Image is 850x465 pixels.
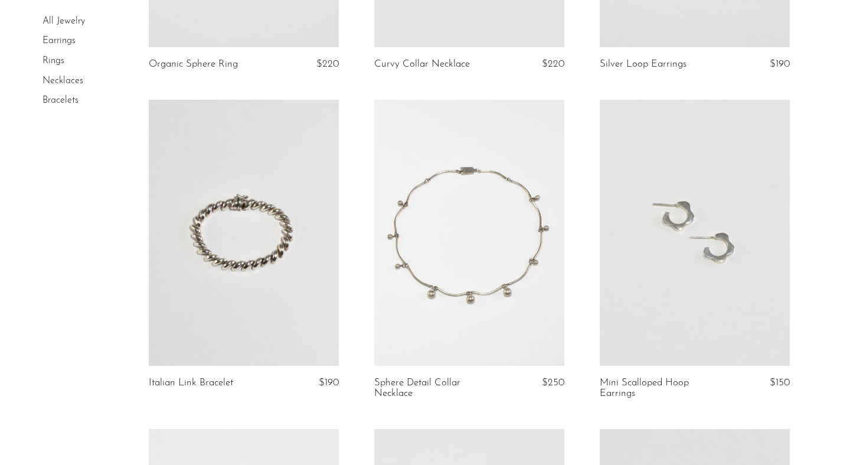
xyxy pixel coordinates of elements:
[600,378,725,399] a: Mini Scalloped Hoop Earrings
[149,59,238,70] a: Organic Sphere Ring
[770,59,790,69] span: $190
[374,378,500,399] a: Sphere Detail Collar Necklace
[42,76,83,86] a: Necklaces
[600,59,686,70] a: Silver Loop Earrings
[42,56,64,66] a: Rings
[42,17,85,26] a: All Jewelry
[42,96,79,105] a: Bracelets
[374,59,470,70] a: Curvy Collar Necklace
[542,59,564,69] span: $220
[770,378,790,388] span: $150
[316,59,339,69] span: $220
[42,37,76,46] a: Earrings
[542,378,564,388] span: $250
[149,378,233,388] a: Italian Link Bracelet
[319,378,339,388] span: $190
